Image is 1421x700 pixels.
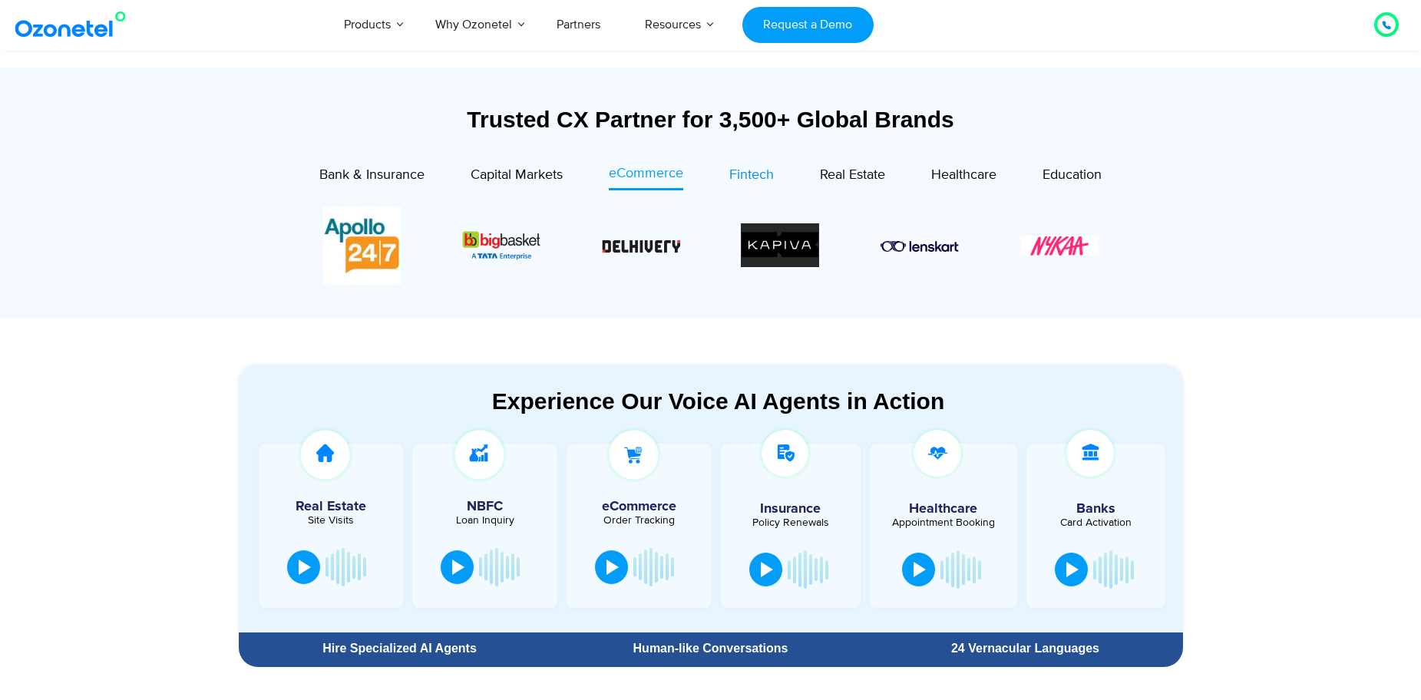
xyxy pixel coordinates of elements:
a: Bank & Insurance [319,163,425,190]
span: Healthcare [931,167,996,183]
span: Real Estate [820,167,885,183]
div: Site Visits [266,515,396,526]
a: Healthcare [931,163,996,190]
div: 24 Vernacular Languages [875,642,1175,655]
span: Bank & Insurance [319,167,425,183]
a: Real Estate [820,163,885,190]
div: Trusted CX Partner for 3,500+ Global Brands [239,106,1183,133]
a: Fintech [729,163,774,190]
span: Education [1043,167,1102,183]
div: Card Activation [1034,517,1158,528]
a: Request a Demo [742,7,874,43]
div: Human-like Conversations [560,642,860,655]
a: eCommerce [609,163,683,190]
a: Capital Markets [471,163,563,190]
h5: Real Estate [266,500,396,513]
h5: Insurance [729,502,853,516]
h5: Healthcare [881,502,1006,516]
div: Policy Renewals [729,517,853,528]
h5: NBFC [420,500,550,513]
span: Fintech [729,167,774,183]
h5: Banks [1034,502,1158,516]
span: eCommerce [609,165,683,182]
div: Order Tracking [574,515,704,526]
h5: eCommerce [574,500,704,513]
span: Capital Markets [471,167,563,183]
a: Education [1043,163,1102,190]
div: Experience Our Voice AI Agents in Action [254,388,1183,414]
div: Hire Specialized AI Agents [246,642,554,655]
div: Appointment Booking [881,517,1006,528]
div: Image Carousel [323,206,1099,285]
div: Loan Inquiry [420,515,550,526]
